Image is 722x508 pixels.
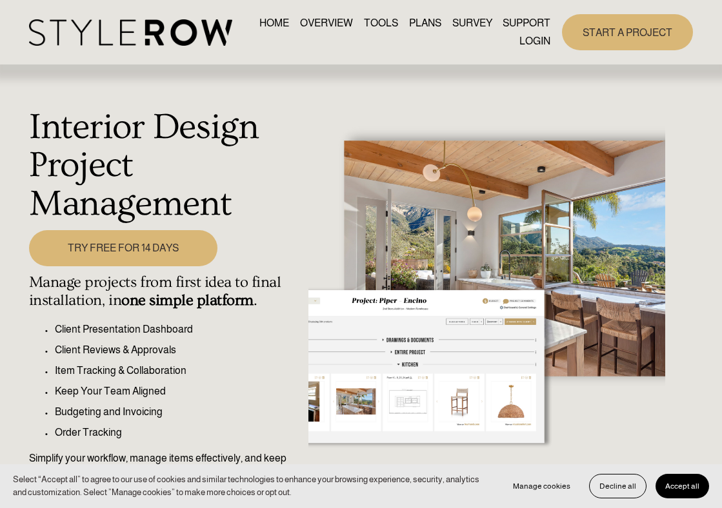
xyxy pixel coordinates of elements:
p: Item Tracking & Collaboration [55,363,302,378]
a: LOGIN [519,32,550,50]
h1: Interior Design Project Management [29,108,302,223]
p: Simplify your workflow, manage items effectively, and keep your business running seamlessly. [29,451,302,482]
p: Select “Accept all” to agree to our use of cookies and similar technologies to enhance your brows... [13,473,490,499]
p: Budgeting and Invoicing [55,404,302,420]
span: SUPPORT [503,15,550,31]
p: Client Presentation Dashboard [55,322,302,337]
button: Accept all [656,474,709,498]
p: Keep Your Team Aligned [55,384,302,399]
a: TRY FREE FOR 14 DAYS [29,230,217,266]
button: Manage cookies [503,474,580,498]
a: PLANS [409,15,441,32]
a: TOOLS [364,15,398,32]
span: Decline all [599,482,636,491]
a: HOME [259,15,289,32]
a: OVERVIEW [300,15,353,32]
a: SURVEY [452,15,492,32]
p: Client Reviews & Approvals [55,342,302,358]
h4: Manage projects from first idea to final installation, in . [29,273,302,309]
p: Order Tracking [55,425,302,440]
button: Decline all [589,474,647,498]
a: folder dropdown [503,15,550,32]
a: START A PROJECT [562,14,693,50]
span: Accept all [665,482,699,491]
span: Manage cookies [513,482,570,491]
img: StyleRow [29,19,232,46]
strong: one simple platform [121,291,254,309]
